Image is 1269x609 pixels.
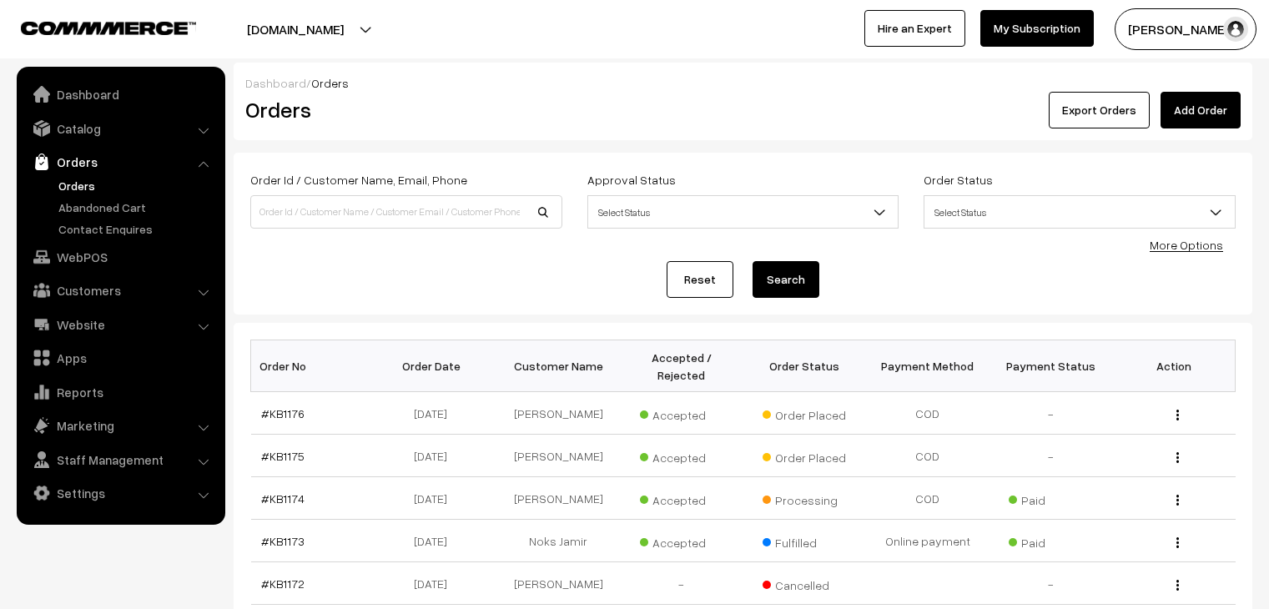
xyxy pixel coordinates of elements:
td: COD [866,392,990,435]
th: Order No [251,340,375,392]
a: Orders [21,147,219,177]
button: Search [753,261,819,298]
td: [DATE] [374,562,497,605]
a: Marketing [21,410,219,440]
td: [PERSON_NAME] [497,392,621,435]
span: Accepted [640,445,723,466]
a: My Subscription [980,10,1094,47]
td: [DATE] [374,520,497,562]
a: Add Order [1161,92,1241,128]
td: - [620,562,743,605]
th: Payment Status [990,340,1113,392]
label: Order Id / Customer Name, Email, Phone [250,171,467,189]
a: Hire an Expert [864,10,965,47]
img: Menu [1176,537,1179,548]
span: Accepted [640,530,723,551]
td: COD [866,435,990,477]
span: Paid [1009,530,1092,551]
img: Menu [1176,580,1179,591]
a: Staff Management [21,445,219,475]
label: Approval Status [587,171,676,189]
a: Reports [21,377,219,407]
td: Noks Jamir [497,520,621,562]
td: Online payment [866,520,990,562]
a: Website [21,310,219,340]
span: Select Status [588,198,899,227]
img: Menu [1176,495,1179,506]
th: Order Status [743,340,867,392]
a: Dashboard [245,76,306,90]
td: - [990,562,1113,605]
div: / [245,74,1241,92]
th: Payment Method [866,340,990,392]
td: [DATE] [374,435,497,477]
button: [PERSON_NAME]… [1115,8,1256,50]
td: [PERSON_NAME] [497,435,621,477]
span: Processing [763,487,846,509]
th: Action [1112,340,1236,392]
h2: Orders [245,97,561,123]
span: Select Status [924,195,1236,229]
button: [DOMAIN_NAME] [189,8,402,50]
span: Paid [1009,487,1092,509]
span: Order Placed [763,402,846,424]
a: Orders [54,177,219,194]
td: [PERSON_NAME] [497,477,621,520]
label: Order Status [924,171,993,189]
a: #KB1174 [261,491,305,506]
button: Export Orders [1049,92,1150,128]
span: Accepted [640,402,723,424]
a: Reset [667,261,733,298]
td: - [990,435,1113,477]
td: - [990,392,1113,435]
a: Abandoned Cart [54,199,219,216]
img: Menu [1176,452,1179,463]
td: COD [866,477,990,520]
a: #KB1176 [261,406,305,420]
a: #KB1173 [261,534,305,548]
a: COMMMERCE [21,17,167,37]
th: Customer Name [497,340,621,392]
a: WebPOS [21,242,219,272]
a: Settings [21,478,219,508]
input: Order Id / Customer Name / Customer Email / Customer Phone [250,195,562,229]
a: Dashboard [21,79,219,109]
td: [DATE] [374,392,497,435]
span: Fulfilled [763,530,846,551]
a: #KB1172 [261,576,305,591]
img: user [1223,17,1248,42]
a: More Options [1150,238,1223,252]
span: Cancelled [763,572,846,594]
a: Contact Enquires [54,220,219,238]
a: Apps [21,343,219,373]
a: Customers [21,275,219,305]
span: Orders [311,76,349,90]
th: Order Date [374,340,497,392]
span: Accepted [640,487,723,509]
th: Accepted / Rejected [620,340,743,392]
td: [PERSON_NAME] [497,562,621,605]
span: Select Status [924,198,1235,227]
span: Order Placed [763,445,846,466]
a: #KB1175 [261,449,305,463]
img: COMMMERCE [21,22,196,34]
a: Catalog [21,113,219,143]
img: Menu [1176,410,1179,420]
td: [DATE] [374,477,497,520]
span: Select Status [587,195,899,229]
